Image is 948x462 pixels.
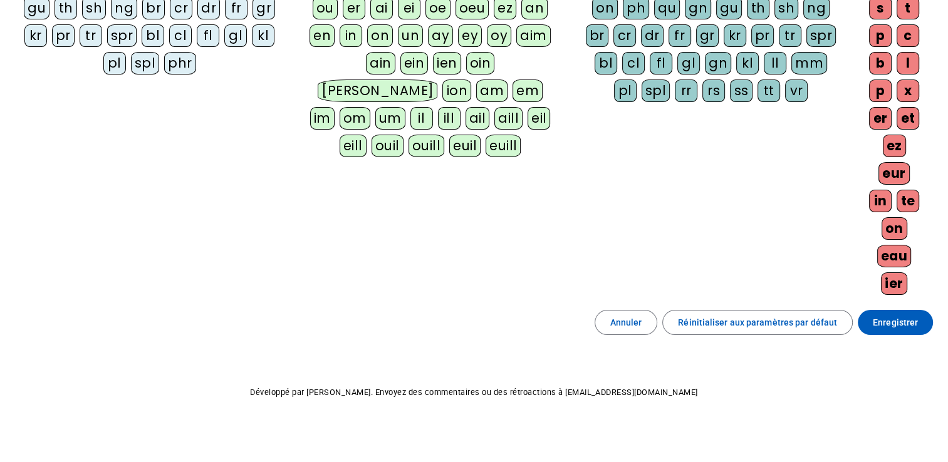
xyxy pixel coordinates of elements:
[675,80,697,102] div: rr
[613,24,636,47] div: cr
[730,80,753,102] div: ss
[595,52,617,74] div: bl
[466,52,495,74] div: oin
[375,107,405,130] div: um
[513,80,543,102] div: em
[428,24,453,47] div: ay
[705,52,731,74] div: gn
[869,24,892,47] div: p
[873,315,918,330] span: Enregistrer
[366,52,395,74] div: ain
[442,80,471,102] div: ion
[340,135,367,157] div: eill
[410,107,433,130] div: il
[877,245,912,267] div: eau
[318,80,437,102] div: [PERSON_NAME]
[169,24,192,47] div: cl
[883,135,906,157] div: ez
[24,24,47,47] div: kr
[897,24,919,47] div: c
[882,217,907,240] div: on
[897,52,919,74] div: l
[486,135,521,157] div: euill
[494,107,523,130] div: aill
[724,24,746,47] div: kr
[610,315,642,330] span: Annuler
[736,52,759,74] div: kl
[310,24,335,47] div: en
[340,24,362,47] div: in
[52,24,75,47] div: pr
[372,135,404,157] div: ouil
[881,272,907,295] div: ier
[662,310,853,335] button: Réinitialiser aux paramètres par défaut
[614,80,637,102] div: pl
[586,24,608,47] div: br
[785,80,808,102] div: vr
[779,24,801,47] div: tr
[142,24,164,47] div: bl
[449,135,481,157] div: euil
[487,24,511,47] div: oy
[678,315,837,330] span: Réinitialiser aux paramètres par défaut
[764,52,786,74] div: ll
[516,24,551,47] div: aim
[476,80,508,102] div: am
[80,24,102,47] div: tr
[458,24,482,47] div: ey
[751,24,774,47] div: pr
[897,107,919,130] div: et
[677,52,700,74] div: gl
[400,52,429,74] div: ein
[103,52,126,74] div: pl
[869,52,892,74] div: b
[224,24,247,47] div: gl
[131,52,160,74] div: spl
[622,52,645,74] div: cl
[164,52,196,74] div: phr
[409,135,444,157] div: ouill
[696,24,719,47] div: gr
[869,190,892,212] div: in
[869,107,892,130] div: er
[806,24,836,47] div: spr
[340,107,370,130] div: om
[869,80,892,102] div: p
[433,52,461,74] div: ien
[758,80,780,102] div: tt
[107,24,137,47] div: spr
[669,24,691,47] div: fr
[197,24,219,47] div: fl
[641,24,664,47] div: dr
[791,52,827,74] div: mm
[252,24,274,47] div: kl
[858,310,933,335] button: Enregistrer
[650,52,672,74] div: fl
[466,107,490,130] div: ail
[398,24,423,47] div: un
[367,24,393,47] div: on
[10,385,938,400] p: Développé par [PERSON_NAME]. Envoyez des commentaires ou des rétroactions à [EMAIL_ADDRESS][DOMAI...
[310,107,335,130] div: im
[702,80,725,102] div: rs
[642,80,670,102] div: spl
[595,310,658,335] button: Annuler
[878,162,910,185] div: eur
[897,80,919,102] div: x
[897,190,919,212] div: te
[438,107,461,130] div: ill
[528,107,551,130] div: eil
